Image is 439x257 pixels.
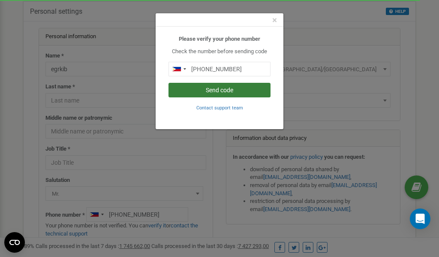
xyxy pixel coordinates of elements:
div: Open Intercom Messenger [410,209,430,229]
button: Close [272,16,277,25]
a: Contact support team [196,104,243,111]
span: × [272,15,277,25]
button: Send code [168,83,271,97]
input: 0905 123 4567 [168,62,271,76]
div: Telephone country code [169,62,189,76]
small: Contact support team [196,105,243,111]
button: Open CMP widget [4,232,25,253]
b: Please verify your phone number [179,36,260,42]
p: Check the number before sending code [168,48,271,56]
